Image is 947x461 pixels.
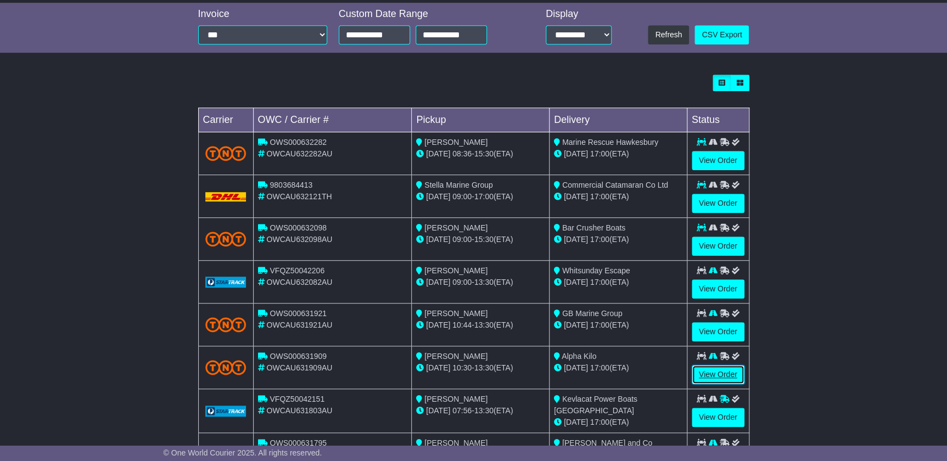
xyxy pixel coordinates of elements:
div: Custom Date Range [339,8,515,20]
td: Delivery [549,108,687,132]
td: Carrier [198,108,253,132]
div: Display [546,8,612,20]
span: Bar Crusher Boats [562,223,625,232]
a: View Order [692,322,744,341]
div: - (ETA) [416,362,545,374]
a: View Order [692,279,744,299]
span: Alpha Kilo [562,352,596,361]
div: (ETA) [554,277,682,288]
div: - (ETA) [416,319,545,331]
span: OWCAU631921AU [266,321,332,329]
span: [DATE] [426,321,450,329]
span: [PERSON_NAME] [424,266,487,275]
span: 17:00 [590,321,609,329]
span: [DATE] [564,363,588,372]
button: Refresh [648,25,689,44]
span: VFQZ50042151 [270,395,324,403]
a: View Order [692,194,744,213]
span: 13:30 [474,406,494,415]
span: GB Marine Group [562,309,623,318]
span: 13:30 [474,278,494,286]
img: TNT_Domestic.png [205,360,246,375]
span: OWS000632282 [270,138,327,147]
span: Stella Marine Group [424,181,493,189]
span: 10:44 [452,321,472,329]
span: [PERSON_NAME] [424,223,487,232]
span: OWS000631909 [270,352,327,361]
span: 13:30 [474,321,494,329]
td: Status [687,108,749,132]
span: OWS000631921 [270,309,327,318]
div: (ETA) [554,319,682,331]
span: 07:56 [452,406,472,415]
div: (ETA) [554,191,682,203]
div: - (ETA) [416,191,545,203]
span: VFQZ50042206 [270,266,324,275]
span: [DATE] [426,235,450,244]
span: 17:00 [590,192,609,201]
span: OWCAU632082AU [266,278,332,286]
span: [DATE] [564,192,588,201]
img: TNT_Domestic.png [205,317,246,332]
a: View Order [692,151,744,170]
span: [DATE] [564,149,588,158]
span: Whitsunday Escape [562,266,630,275]
div: - (ETA) [416,148,545,160]
img: DHL.png [205,192,246,201]
span: OWCAU632282AU [266,149,332,158]
a: CSV Export [694,25,749,44]
span: OWS000632098 [270,223,327,232]
span: 17:00 [590,418,609,426]
span: 09:00 [452,278,472,286]
span: 9803684413 [270,181,312,189]
span: [DATE] [426,406,450,415]
span: OWS000631795 [270,438,327,447]
span: © One World Courier 2025. All rights reserved. [164,448,322,457]
span: [PERSON_NAME] [424,138,487,147]
span: 09:00 [452,235,472,244]
span: 08:36 [452,149,472,158]
div: (ETA) [554,234,682,245]
a: View Order [692,365,744,384]
span: [DATE] [564,278,588,286]
span: [PERSON_NAME] and Co [562,438,652,447]
div: - (ETA) [416,277,545,288]
span: [PERSON_NAME] [424,438,487,447]
div: (ETA) [554,362,682,374]
span: 17:00 [590,278,609,286]
span: [DATE] [564,321,588,329]
div: Invoice [198,8,328,20]
img: TNT_Domestic.png [205,146,246,161]
span: OWCAU632098AU [266,235,332,244]
span: [PERSON_NAME] [424,352,487,361]
div: - (ETA) [416,405,545,417]
span: 10:30 [452,363,472,372]
span: 09:00 [452,192,472,201]
span: [PERSON_NAME] [424,309,487,318]
span: [DATE] [564,235,588,244]
span: [DATE] [564,418,588,426]
span: Marine Rescue Hawkesbury [562,138,658,147]
span: 15:30 [474,235,494,244]
a: View Order [692,408,744,427]
img: GetCarrierServiceLogo [205,406,246,417]
span: 15:30 [474,149,494,158]
span: 13:30 [474,363,494,372]
img: GetCarrierServiceLogo [205,277,246,288]
span: [PERSON_NAME] [424,395,487,403]
img: TNT_Domestic.png [205,232,246,246]
div: (ETA) [554,148,682,160]
span: OWCAU631803AU [266,406,332,415]
a: View Order [692,237,744,256]
span: [DATE] [426,278,450,286]
span: 17:00 [590,363,609,372]
span: [DATE] [426,149,450,158]
div: - (ETA) [416,234,545,245]
td: OWC / Carrier # [253,108,412,132]
span: Commercial Catamaran Co Ltd [562,181,668,189]
span: 17:00 [590,149,609,158]
td: Pickup [412,108,550,132]
span: Kevlacat Power Boats [GEOGRAPHIC_DATA] [554,395,637,415]
span: [DATE] [426,363,450,372]
span: OWCAU632121TH [266,192,332,201]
